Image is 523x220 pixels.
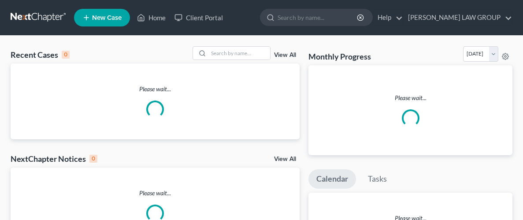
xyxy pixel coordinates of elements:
input: Search by name... [208,47,270,60]
p: Please wait... [11,85,300,93]
a: View All [274,52,296,58]
span: New Case [92,15,122,21]
h3: Monthly Progress [308,51,371,62]
a: Client Portal [170,10,227,26]
a: View All [274,156,296,162]
div: 0 [89,155,97,163]
a: [PERSON_NAME] LAW GROUP [404,10,512,26]
input: Search by name... [278,9,358,26]
p: Please wait... [315,93,505,102]
a: Calendar [308,169,356,189]
div: 0 [62,51,70,59]
a: Tasks [360,169,395,189]
a: Home [133,10,170,26]
p: Please wait... [11,189,300,198]
div: Recent Cases [11,49,70,60]
a: Help [373,10,403,26]
div: NextChapter Notices [11,153,97,164]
